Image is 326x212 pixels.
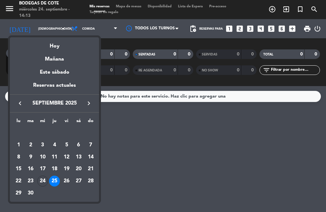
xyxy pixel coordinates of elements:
[25,188,36,199] div: 30
[12,117,25,127] th: lunes
[26,99,83,107] span: septiembre 2025
[13,188,24,199] div: 29
[49,117,61,127] th: jueves
[25,175,37,187] td: 23 de septiembre de 2025
[37,175,49,187] td: 24 de septiembre de 2025
[85,164,96,174] div: 21
[73,152,84,163] div: 13
[60,151,73,163] td: 12 de septiembre de 2025
[49,175,61,187] td: 25 de septiembre de 2025
[73,176,84,186] div: 27
[49,163,61,175] td: 18 de septiembre de 2025
[10,63,99,81] div: Este sábado
[25,164,36,174] div: 16
[12,151,25,163] td: 8 de septiembre de 2025
[49,151,61,163] td: 11 de septiembre de 2025
[25,176,36,186] div: 23
[61,140,72,150] div: 5
[85,176,96,186] div: 28
[85,117,97,127] th: domingo
[60,175,73,187] td: 26 de septiembre de 2025
[25,151,37,163] td: 9 de septiembre de 2025
[61,176,72,186] div: 26
[25,187,37,199] td: 30 de septiembre de 2025
[73,164,84,174] div: 20
[37,139,49,151] td: 3 de septiembre de 2025
[49,139,61,151] td: 4 de septiembre de 2025
[37,152,48,163] div: 10
[13,176,24,186] div: 22
[10,81,99,94] div: Reservas actuales
[73,139,85,151] td: 6 de septiembre de 2025
[25,139,37,151] td: 2 de septiembre de 2025
[13,164,24,174] div: 15
[14,99,26,107] button: keyboard_arrow_left
[25,140,36,150] div: 2
[49,176,60,186] div: 25
[61,152,72,163] div: 12
[25,152,36,163] div: 9
[25,163,37,175] td: 16 de septiembre de 2025
[85,175,97,187] td: 28 de septiembre de 2025
[73,163,85,175] td: 20 de septiembre de 2025
[60,139,73,151] td: 5 de septiembre de 2025
[85,151,97,163] td: 14 de septiembre de 2025
[73,140,84,150] div: 6
[49,152,60,163] div: 11
[37,164,48,174] div: 17
[49,164,60,174] div: 18
[85,140,96,150] div: 7
[85,163,97,175] td: 21 de septiembre de 2025
[13,152,24,163] div: 8
[60,117,73,127] th: viernes
[85,139,97,151] td: 7 de septiembre de 2025
[12,187,25,199] td: 29 de septiembre de 2025
[12,127,96,139] td: SEP.
[37,117,49,127] th: miércoles
[12,163,25,175] td: 15 de septiembre de 2025
[25,117,37,127] th: martes
[73,151,85,163] td: 13 de septiembre de 2025
[37,176,48,186] div: 24
[10,50,99,63] div: Mañana
[13,140,24,150] div: 1
[10,37,99,50] div: Hoy
[60,163,73,175] td: 19 de septiembre de 2025
[73,175,85,187] td: 27 de septiembre de 2025
[16,99,24,107] i: keyboard_arrow_left
[37,140,48,150] div: 3
[37,151,49,163] td: 10 de septiembre de 2025
[61,164,72,174] div: 19
[49,140,60,150] div: 4
[73,117,85,127] th: sábado
[12,175,25,187] td: 22 de septiembre de 2025
[37,163,49,175] td: 17 de septiembre de 2025
[85,99,93,107] i: keyboard_arrow_right
[85,152,96,163] div: 14
[83,99,95,107] button: keyboard_arrow_right
[12,139,25,151] td: 1 de septiembre de 2025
